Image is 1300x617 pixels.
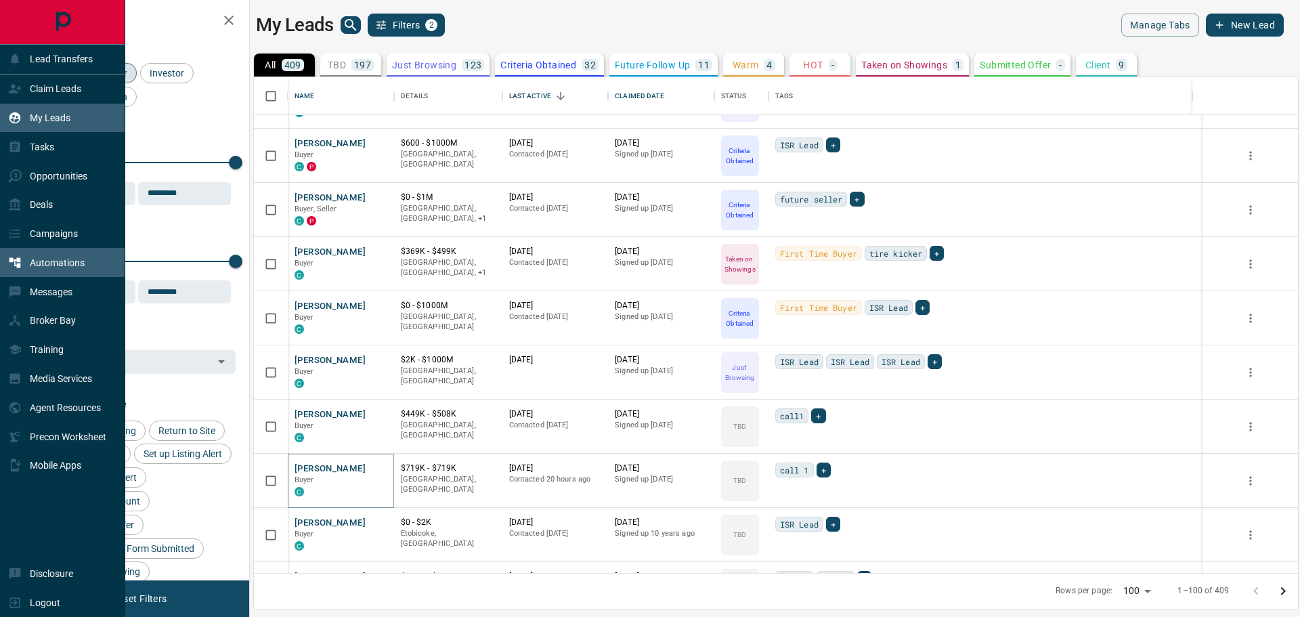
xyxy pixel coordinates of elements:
div: condos.ca [295,324,304,334]
p: 32 [584,60,596,70]
p: Contacted [DATE] [509,257,602,268]
div: condos.ca [295,433,304,442]
div: Set up Listing Alert [134,444,232,464]
button: more [1240,362,1261,383]
span: Buyer [295,530,314,538]
div: Claimed Date [608,77,714,115]
div: Tags [768,77,1192,115]
span: call 1 [780,463,809,477]
div: condos.ca [295,216,304,226]
p: Warm [733,60,759,70]
div: + [857,571,871,586]
span: First Time Buyer [780,247,857,260]
span: Buyer [295,421,314,430]
p: Signed up [DATE] [615,257,708,268]
p: [GEOGRAPHIC_DATA], [GEOGRAPHIC_DATA] [401,312,496,333]
span: ISR Lead [780,138,819,152]
span: ISR Lead [780,517,819,531]
span: + [932,355,937,368]
button: [PERSON_NAME] [295,463,366,475]
div: Investor [140,63,194,83]
p: [DATE] [615,517,708,528]
div: Tags [775,77,794,115]
span: Return to Site [154,425,220,436]
p: Just Browsing [722,362,758,383]
div: Return to Site [149,421,225,441]
span: call1 [780,409,804,423]
span: + [821,463,826,477]
div: property.ca [307,216,316,226]
p: Contacted [DATE] [509,420,602,431]
p: Contacted 20 hours ago [509,474,602,485]
p: [DATE] [509,246,602,257]
p: [DATE] [509,571,602,582]
span: call 1 [780,572,809,585]
div: 100 [1118,581,1156,601]
div: Last Active [502,77,609,115]
div: + [928,354,942,369]
button: [PERSON_NAME] [295,300,366,313]
p: $369K - $499K [401,246,496,257]
span: Buyer [295,367,314,376]
p: [GEOGRAPHIC_DATA], [GEOGRAPHIC_DATA] [401,420,496,441]
p: All [265,60,276,70]
button: Filters2 [368,14,446,37]
button: more [1240,417,1261,437]
p: TBD [733,530,746,540]
p: TBD [328,60,346,70]
span: + [920,301,925,314]
p: $0 - $2K [401,517,496,528]
span: tire kicker [869,247,922,260]
p: $2K - $1000M [401,354,496,366]
button: [PERSON_NAME] [295,192,366,205]
p: [DATE] [615,192,708,203]
p: [DATE] [509,354,602,366]
p: [GEOGRAPHIC_DATA], [GEOGRAPHIC_DATA] [401,474,496,495]
p: Client [1085,60,1110,70]
p: Criteria Obtained [722,308,758,328]
p: 1 [955,60,961,70]
div: Details [394,77,502,115]
p: Signed up [DATE] [615,312,708,322]
p: Rows per page: [1056,585,1112,597]
button: [PERSON_NAME] [295,137,366,150]
span: Buyer [295,150,314,159]
p: [DATE] [509,517,602,528]
p: Signed up [DATE] [615,420,708,431]
span: ISR Lead [780,355,819,368]
p: 9 [1119,60,1124,70]
p: $600 - $1000M [401,137,496,149]
span: First Time Buyer [780,301,857,314]
p: Contacted [DATE] [509,528,602,539]
p: Contacted [DATE] [509,149,602,160]
span: + [816,409,821,423]
p: $618K - $2M [401,571,496,582]
p: [GEOGRAPHIC_DATA], [GEOGRAPHIC_DATA] [401,149,496,170]
div: condos.ca [295,162,304,171]
p: [DATE] [615,137,708,149]
div: condos.ca [295,379,304,388]
div: Last Active [509,77,551,115]
span: ISR Lead [882,355,920,368]
p: HOT [803,60,823,70]
p: Toronto [401,257,496,278]
button: Open [212,352,231,371]
p: [DATE] [509,137,602,149]
button: more [1240,146,1261,166]
span: + [854,192,859,206]
button: [PERSON_NAME] [295,571,366,584]
p: Submitted Offer [980,60,1051,70]
div: + [817,463,831,477]
p: [DATE] [615,571,708,582]
button: more [1240,254,1261,274]
p: Signed up [DATE] [615,149,708,160]
p: Signed up [DATE] [615,203,708,214]
p: Criteria Obtained [722,146,758,166]
button: [PERSON_NAME] [295,408,366,421]
button: [PERSON_NAME] [295,354,366,367]
div: condos.ca [295,270,304,280]
p: Criteria Obtained [500,60,576,70]
div: + [826,137,840,152]
span: call 2 [821,572,850,585]
button: [PERSON_NAME] [295,246,366,259]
